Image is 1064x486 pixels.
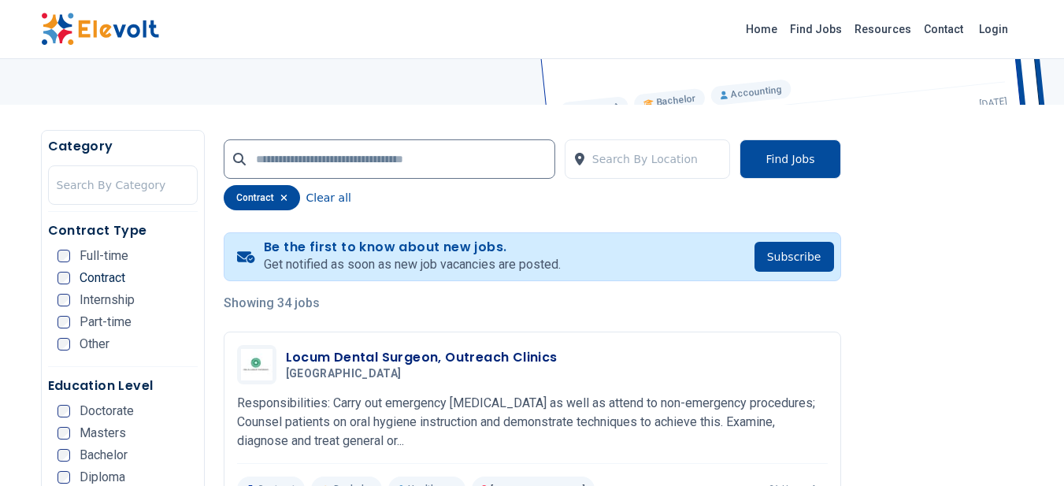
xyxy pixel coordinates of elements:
[80,449,128,462] span: Bachelor
[57,405,70,417] input: Doctorate
[985,410,1064,486] iframe: Chat Widget
[48,221,198,240] h5: Contract Type
[224,185,300,210] div: contract
[80,338,109,351] span: Other
[264,255,561,274] p: Get notified as soon as new job vacancies are posted.
[740,17,784,42] a: Home
[48,137,198,156] h5: Category
[969,13,1018,45] a: Login
[57,294,70,306] input: Internship
[754,242,834,272] button: Subscribe
[80,272,125,284] span: Contract
[306,185,351,210] button: Clear all
[57,250,70,262] input: Full-time
[286,348,558,367] h3: Locum Dental Surgeon, Outreach Clinics
[784,17,848,42] a: Find Jobs
[57,471,70,484] input: Diploma
[57,316,70,328] input: Part-time
[918,17,969,42] a: Contact
[57,338,70,351] input: Other
[241,349,272,380] img: Aga khan University
[80,250,128,262] span: Full-time
[48,377,198,395] h5: Education Level
[80,471,125,484] span: Diploma
[80,405,134,417] span: Doctorate
[286,367,402,381] span: [GEOGRAPHIC_DATA]
[80,427,126,440] span: Masters
[57,427,70,440] input: Masters
[80,294,135,306] span: Internship
[41,13,159,46] img: Elevolt
[848,17,918,42] a: Resources
[57,272,70,284] input: Contract
[237,394,828,451] p: Responsibilities: Carry out emergency [MEDICAL_DATA] as well as attend to non-emergency procedure...
[80,316,132,328] span: Part-time
[224,294,841,313] p: Showing 34 jobs
[740,139,840,179] button: Find Jobs
[264,239,561,255] h4: Be the first to know about new jobs.
[57,449,70,462] input: Bachelor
